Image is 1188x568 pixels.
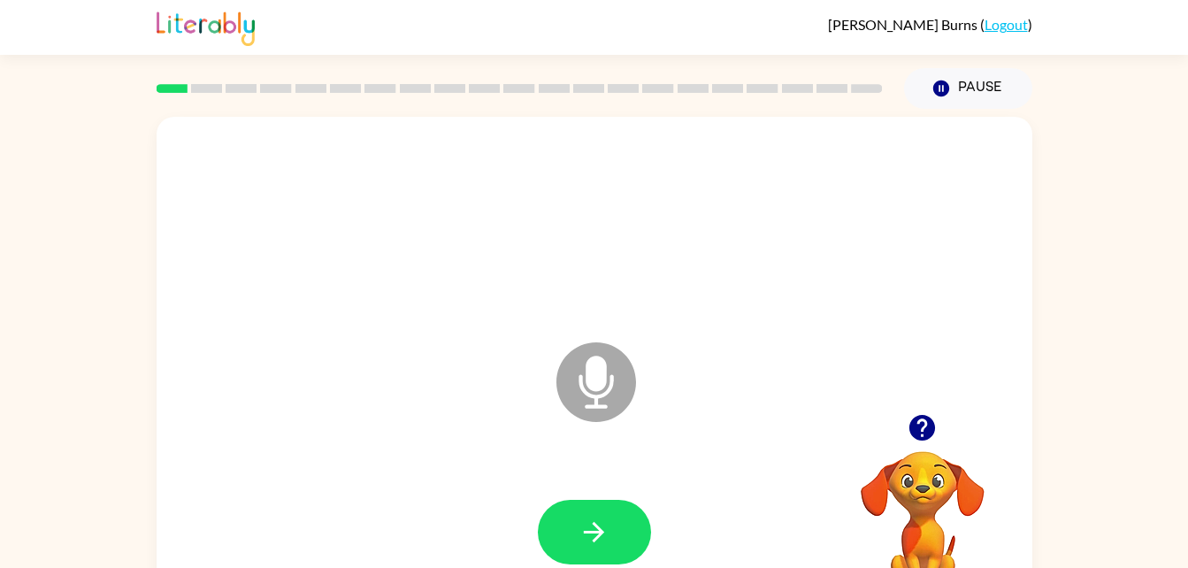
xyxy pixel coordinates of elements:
[157,7,255,46] img: Literably
[985,16,1028,33] a: Logout
[828,16,980,33] span: [PERSON_NAME] Burns
[904,68,1032,109] button: Pause
[828,16,1032,33] div: ( )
